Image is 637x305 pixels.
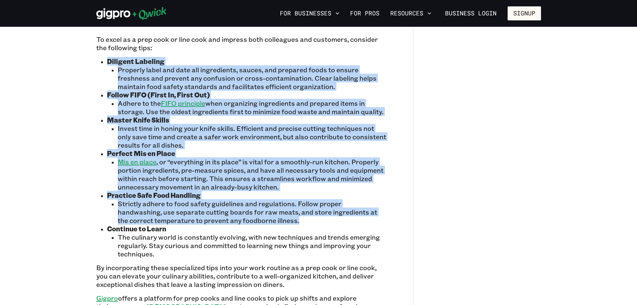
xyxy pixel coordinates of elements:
[118,200,386,225] p: Strictly adhere to food safety guidelines and regulations. Follow proper handwashing, use separat...
[107,57,165,66] b: Diligent Labeling
[118,157,156,166] a: Mis en place
[388,8,434,19] button: Resources
[161,99,205,107] a: FIFO principle
[107,90,210,99] b: Follow FIFO (First In, First Out)
[96,294,118,302] a: Gigpro
[107,224,166,233] b: Continue to Learn
[118,233,386,258] p: The culinary world is constantly evolving, with new techniques and trends emerging regularly. Sta...
[107,116,169,124] b: Master Knife Skills
[118,99,386,116] p: Adhere to the when organizing ingredients and prepared items in storage. Use the oldest ingredien...
[118,124,386,149] p: Invest time in honing your knife skills. Efficient and precise cutting techniques not only save t...
[96,263,386,289] p: By incorporating these specialized tips into your work routine as a prep cook or line cook, you c...
[277,8,342,19] button: For Businesses
[107,191,201,200] b: Practice Safe Food Handling
[439,6,502,20] a: Business Login
[508,6,541,20] button: Signup
[118,66,386,91] p: Properly label and date all ingredients, sauces, and prepared foods to ensure freshness and preve...
[107,149,175,158] b: Perfect Mis en Place
[347,8,382,19] a: For Pros
[96,14,386,27] h2: Tips for a Successful Shift
[96,35,386,52] p: To excel as a prep cook or line cook and impress both colleagues and customers, consider the foll...
[118,158,386,191] p: , or “everything in its place” is vital for a smoothly-run kitchen. Properly portion ingredients,...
